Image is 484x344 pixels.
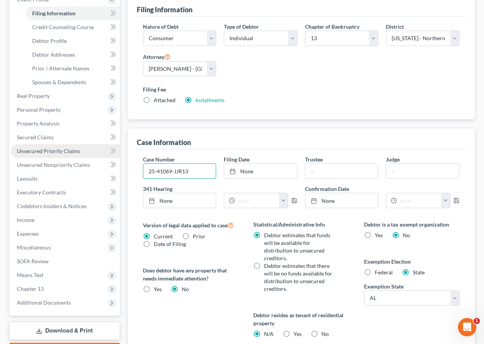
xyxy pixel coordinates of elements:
[17,217,34,223] span: Income
[322,331,329,337] span: No
[301,185,463,193] label: Confirmation Date
[11,130,120,144] a: Secured Claims
[137,138,191,147] div: Case Information
[143,85,459,93] label: Filing Fee
[305,193,378,208] a: None
[11,254,120,268] a: SOFA Review
[364,282,404,290] label: Exemption State
[26,75,120,89] a: Spouses & Dependents
[17,258,49,264] span: SOFA Review
[143,220,238,230] label: Version of legal data applied to case
[224,164,297,178] a: None
[143,193,216,208] a: None
[474,318,480,324] span: 1
[195,97,225,103] a: Installments
[235,193,279,208] input: -- : --
[11,144,120,158] a: Unsecured Priority Claims
[32,65,89,72] span: Prior / Alternate Names
[17,93,50,99] span: Real Property
[458,318,476,336] iframe: Intercom live chat
[364,258,459,266] label: Exemption Election
[386,164,459,178] input: --
[253,311,349,327] label: Debtor resides as tenant of residential property
[11,117,120,130] a: Property Analysis
[193,233,205,240] span: Prior
[11,158,120,172] a: Unsecured Nonpriority Claims
[397,193,441,208] input: -- : --
[17,161,90,168] span: Unsecured Nonpriority Claims
[17,285,44,292] span: Chapter 13
[224,155,249,163] label: Filing Date
[17,134,54,140] span: Secured Claims
[375,232,383,238] span: Yes
[11,186,120,199] a: Executory Contracts
[17,148,80,154] span: Unsecured Priority Claims
[26,20,120,34] a: Credit Counseling Course
[17,203,87,209] span: Codebtors Insiders & Notices
[154,233,173,240] span: Current
[26,62,120,75] a: Prior / Alternate Names
[9,322,120,340] a: Download & Print
[143,52,171,61] label: Attorney
[17,106,61,113] span: Personal Property
[32,24,94,30] span: Credit Counseling Course
[253,220,349,228] label: Statistical/Administrative Info
[264,262,332,292] span: Debtor estimates that there will be no funds available for distribution to unsecured creditors.
[32,51,75,58] span: Debtor Addresses
[224,23,259,31] label: Type of Debtor
[305,23,359,31] label: Chapter of Bankruptcy
[375,269,393,276] span: Federal
[17,230,39,237] span: Expenses
[17,189,66,196] span: Executory Contracts
[26,48,120,62] a: Debtor Addresses
[17,299,71,306] span: Additional Documents
[305,164,378,178] input: --
[26,34,120,48] a: Debtor Profile
[17,244,51,251] span: Miscellaneous
[137,5,192,14] div: Filing Information
[17,272,43,278] span: Means Test
[154,97,176,103] span: Attached
[305,155,323,163] label: Trustee
[264,331,274,337] span: N/A
[294,331,302,337] span: Yes
[413,269,425,276] span: State
[154,286,162,292] span: Yes
[32,10,75,16] span: Filing Information
[139,185,301,193] label: 341 Hearing
[17,120,59,127] span: Property Analysis
[386,23,404,31] label: District
[26,7,120,20] a: Filing Information
[143,266,238,282] label: Does debtor have any property that needs immediate attention?
[32,79,86,85] span: Spouses & Dependents
[154,241,186,247] span: Date of Filing
[143,164,216,178] input: Enter case number...
[386,155,400,163] label: Judge
[264,232,330,261] span: Debtor estimates that funds will be available for distribution to unsecured creditors.
[32,37,67,44] span: Debtor Profile
[17,175,38,182] span: Lawsuits
[11,172,120,186] a: Lawsuits
[143,155,175,163] label: Case Number
[143,23,179,31] label: Nature of Debt
[364,220,459,228] label: Debtor is a tax exempt organization
[403,232,410,238] span: No
[182,286,189,292] span: No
